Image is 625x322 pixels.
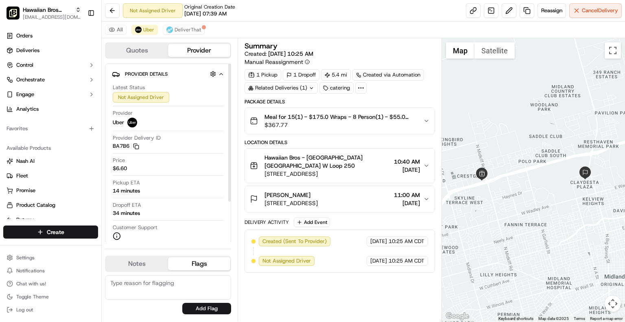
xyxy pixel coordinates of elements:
span: [DATE] [394,166,420,174]
a: Promise [7,187,95,194]
span: Notifications [16,267,45,274]
button: DeliverThat [163,25,205,35]
button: All [105,25,127,35]
span: Settings [16,254,35,261]
div: We're available if you need us! [28,86,103,92]
a: Powered byPylon [57,138,98,144]
span: [DATE] [370,257,387,265]
span: Engage [16,91,34,98]
span: Nash AI [16,158,35,165]
span: DeliverThat [175,26,201,33]
span: [STREET_ADDRESS] [264,199,318,207]
button: Keyboard shortcuts [498,316,533,322]
button: Create [3,226,98,239]
button: Toggle fullscreen view [605,42,621,59]
button: Engage [3,88,98,101]
div: 5.4 mi [321,69,351,81]
button: Flags [168,257,230,270]
div: 1 Dropoff [283,69,319,81]
a: Analytics [3,103,98,116]
button: Show satellite imagery [474,42,515,59]
span: Provider [113,110,133,117]
button: Hawaiian Bros (Midland_TX_W Loop 250)Hawaiian Bros (Midland_TX_W Loop 250)[EMAIL_ADDRESS][DOMAIN_... [3,3,84,23]
button: Notes [106,257,168,270]
button: Promise [3,184,98,197]
span: Provider Details [125,71,168,77]
span: Hawaiian Bros - [GEOGRAPHIC_DATA] [GEOGRAPHIC_DATA] W Loop 250 [264,153,391,170]
button: [PERSON_NAME][STREET_ADDRESS]11:00 AM[DATE] [245,186,435,212]
div: Available Products [3,142,98,155]
button: Uber [131,25,158,35]
button: Quotes [106,44,168,57]
img: uber-new-logo.jpeg [127,118,137,127]
span: Provider Delivery ID [113,134,161,142]
button: CancelDelivery [569,3,622,18]
button: Meal for 15(1) - $175.0 Wraps - 8 Person(1) - $55.0 Water-6 pack(2) - $6.0$367.77 [245,108,435,134]
span: Uber [113,119,124,126]
img: Nash [8,8,24,24]
button: Settings [3,252,98,263]
div: Package Details [245,99,435,105]
span: Knowledge Base [16,118,62,126]
span: Cancel Delivery [582,7,618,14]
span: Dropoff ETA [113,202,141,209]
span: Chat with us! [16,280,46,287]
span: $367.77 [264,121,417,129]
span: Manual Reassignment [245,58,303,66]
div: Favorites [3,122,98,135]
button: Provider Details [112,67,224,81]
span: [DATE] 07:39 AM [184,10,227,18]
a: Deliveries [3,44,98,57]
button: Control [3,59,98,72]
span: Log out [16,307,33,313]
button: Product Catalog [3,199,98,212]
button: Show street map [446,42,474,59]
button: Map camera controls [605,296,621,312]
span: Price [113,157,125,164]
span: Create [47,228,64,236]
span: Map data ©2025 [538,316,569,321]
button: Chat with us! [3,278,98,289]
span: [DATE] 10:25 AM [268,50,313,57]
div: 14 minutes [113,187,140,195]
div: Related Deliveries (1) [245,82,318,94]
span: Orchestrate [16,76,45,83]
button: Hawaiian Bros - [GEOGRAPHIC_DATA] [GEOGRAPHIC_DATA] W Loop 250[STREET_ADDRESS]10:40 AM[DATE] [245,149,435,183]
span: [DATE] [370,238,387,245]
button: Nash AI [3,155,98,168]
span: Toggle Theme [16,294,49,300]
span: 10:40 AM [394,158,420,166]
span: Created: [245,50,313,58]
span: Analytics [16,105,39,113]
button: Notifications [3,265,98,276]
div: Delivery Activity [245,219,289,226]
div: 💻 [69,119,75,125]
div: 34 minutes [113,210,140,217]
span: $6.60 [113,165,127,172]
span: Hawaiian Bros (Midland_TX_W Loop 250) [23,6,72,14]
button: Provider [168,44,230,57]
a: Orders [3,29,98,42]
button: Toggle Theme [3,291,98,302]
button: BA7B6 [113,142,139,150]
span: 11:00 AM [394,191,420,199]
span: Pickup ETA [113,179,140,186]
div: 📗 [8,119,15,125]
img: uber-new-logo.jpeg [135,26,142,33]
button: Start new chat [138,80,148,90]
p: Welcome 👋 [8,33,148,46]
button: Add Event [294,217,330,227]
span: Uber [143,26,154,33]
span: Not Assigned Driver [262,257,311,265]
span: 10:25 AM CDT [389,257,424,265]
img: profile_deliverthat_partner.png [166,26,173,33]
img: Google [444,311,471,322]
button: Reassign [538,3,566,18]
a: Nash AI [7,158,95,165]
a: Report a map error [590,316,623,321]
input: Got a question? Start typing here... [21,53,146,61]
span: Reassign [541,7,562,14]
button: Manual Reassignment [245,58,310,66]
h3: Summary [245,42,278,50]
a: 💻API Documentation [66,115,134,129]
